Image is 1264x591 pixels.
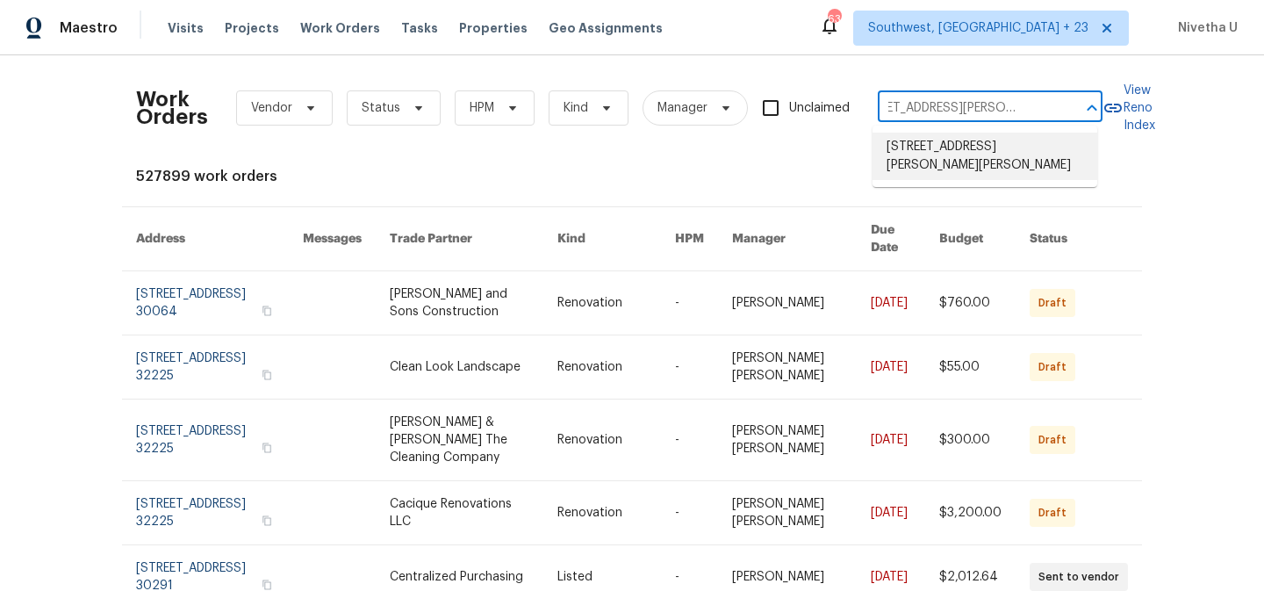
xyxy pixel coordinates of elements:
span: Geo Assignments [549,19,663,37]
li: [STREET_ADDRESS][PERSON_NAME][PERSON_NAME] [873,133,1097,180]
td: Renovation [543,481,661,545]
td: [PERSON_NAME] [PERSON_NAME] [718,481,857,545]
th: Status [1016,207,1142,271]
button: Copy Address [259,513,275,529]
td: Renovation [543,400,661,481]
span: Properties [459,19,528,37]
button: Copy Address [259,303,275,319]
td: Renovation [543,271,661,335]
span: Tasks [401,22,438,34]
td: - [661,335,718,400]
td: [PERSON_NAME] [PERSON_NAME] [718,335,857,400]
th: Budget [925,207,1016,271]
div: 527899 work orders [136,168,1128,185]
th: Messages [289,207,376,271]
span: HPM [470,99,494,117]
td: - [661,400,718,481]
button: Copy Address [259,440,275,456]
span: Maestro [60,19,118,37]
span: Projects [225,19,279,37]
button: Copy Address [259,367,275,383]
span: Visits [168,19,204,37]
td: - [661,481,718,545]
th: HPM [661,207,718,271]
div: 630 [828,11,840,28]
td: - [661,271,718,335]
h2: Work Orders [136,90,208,126]
span: Kind [564,99,588,117]
th: Due Date [857,207,925,271]
td: [PERSON_NAME] [PERSON_NAME] [718,400,857,481]
a: View Reno Index [1102,82,1155,134]
span: Status [362,99,400,117]
button: Close [1080,96,1104,120]
td: Renovation [543,335,661,400]
input: Enter in an address [878,95,1053,122]
td: [PERSON_NAME] & [PERSON_NAME] The Cleaning Company [376,400,543,481]
span: Manager [657,99,707,117]
span: Work Orders [300,19,380,37]
th: Kind [543,207,661,271]
td: [PERSON_NAME] [718,271,857,335]
span: Vendor [251,99,292,117]
span: Unclaimed [789,99,850,118]
span: Southwest, [GEOGRAPHIC_DATA] + 23 [868,19,1088,37]
th: Trade Partner [376,207,543,271]
td: [PERSON_NAME] and Sons Construction [376,271,543,335]
th: Manager [718,207,857,271]
td: Clean Look Landscape [376,335,543,400]
span: Nivetha U [1171,19,1238,37]
th: Address [122,207,289,271]
td: Cacique Renovations LLC [376,481,543,545]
